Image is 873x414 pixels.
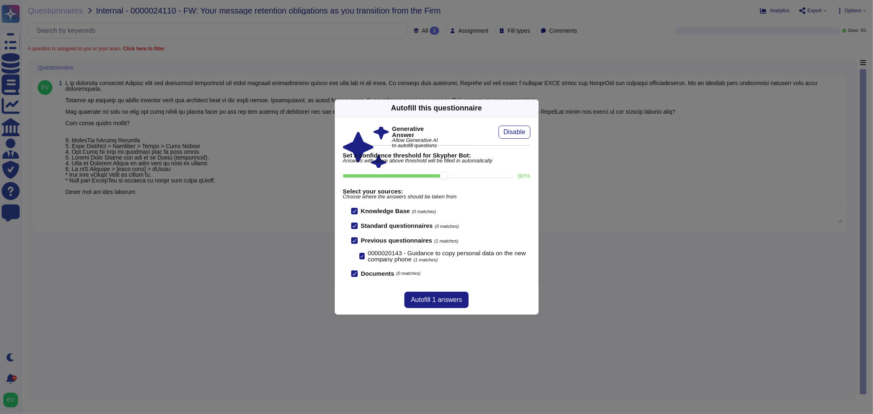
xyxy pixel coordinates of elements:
span: (0 matches) [412,209,436,214]
span: (1 matches) [413,257,438,262]
span: Answers with score above threshold will be filled in automatically [343,158,530,164]
span: (0 matches) [435,224,459,229]
b: Standard questionnaires [361,222,433,229]
b: Previous questionnaires [361,237,432,244]
span: (1 matches) [434,239,458,243]
b: Documents [361,270,395,277]
span: Autofill 1 answers [411,297,462,303]
span: 0000020143 - Guidance to copy personal data on the new company phone [368,250,526,263]
button: Autofill 1 answers [404,292,469,308]
b: Select your sources: [343,188,530,194]
b: Generative Answer [392,126,438,138]
button: Disable [499,126,530,139]
div: Autofill this questionnaire [391,103,482,114]
span: Disable [503,129,525,135]
label: 80 % [518,173,530,179]
b: Knowledge Base [361,207,410,214]
span: Choose where the answers should be taken from [343,194,530,200]
span: Allow Generative AI to autofill questions [392,138,438,148]
b: Set a confidence threshold for Skypher Bot: [343,152,530,158]
span: (0 matches) [396,271,420,276]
